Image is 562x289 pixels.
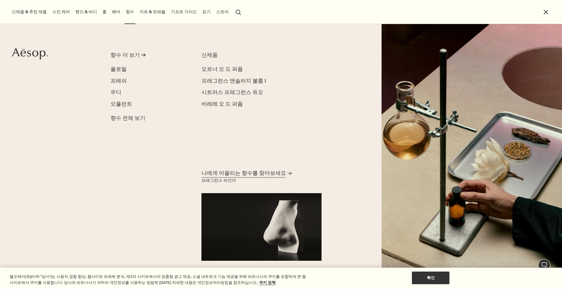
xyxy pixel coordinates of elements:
a: 개인 정보 보호에 대한 자세한 정보, 새 탭에서 열기 [259,280,276,285]
a: 읽기 [201,8,212,16]
a: 비레레 오 드 퍼퓸 [201,100,243,108]
span: 비레레 오 드 퍼퓸 [201,100,243,108]
a: 키트 & 트래블 [138,8,167,16]
a: 오르너 오 드 퍼퓸 [201,65,243,73]
a: 핸드 & 바디 [74,8,98,16]
div: 신제품 [201,51,292,59]
a: 우디 [110,88,121,96]
img: Plaster sculptures of noses resting on stone podiums and a wooden ladder. [382,24,562,289]
a: 시트러스 프래그런스 듀오 [201,88,263,96]
span: 우디 [110,89,121,96]
a: 향수 [125,8,135,16]
button: 신제품 & 추천 제품 [11,8,48,16]
a: 향수 전체 보기 [110,112,145,122]
button: 메뉴 닫기 [542,9,549,16]
a: 헤어 [111,8,122,16]
a: 홈 [101,8,108,16]
a: 프래그런스 앤솔러지 볼륨 I [201,77,266,85]
div: 프래그런스 파인더 [201,177,236,184]
div: 엘오케이(유)(이하 "당사")는 사용자 경험 향상, 웹사이트 트래픽 분석, 제3자 사이트에서의 맞춤형 광고 제공, 소셜 네트워크 기능 제공을 위해 파트너사의 쿠키를 포함하여 ... [10,274,309,285]
a: 오퓰런트 [110,100,132,108]
button: 스토어 [215,8,230,16]
a: 프레쉬 [110,77,127,85]
button: 1:1 채팅 상담 [538,259,550,271]
a: 기프트 가이드 [170,8,198,16]
button: 확인 [412,272,449,284]
span: 오퓰런트 [110,100,132,108]
svg: Aesop [12,48,48,60]
a: 향수 더 보기 [110,51,184,62]
span: 나에게 어울리는 향수를 찾아보세요 [201,169,286,177]
a: 스킨 케어 [51,8,71,16]
span: 향수 전체 보기 [110,114,145,122]
span: 프레쉬 [110,77,127,84]
div: 향수 더 보기 [110,51,140,59]
span: 프래그런스 앤솔러지 볼륨 I [201,77,266,84]
button: 검색창 열기 [233,6,244,17]
a: Aesop [11,46,50,63]
span: 시트러스 프래그런스 듀오 [201,89,263,96]
a: 플로럴 [110,65,127,73]
a: 나에게 어울리는 향수를 찾아보세요 프래그런스 파인더A nose sculpture placed in front of black background [200,168,323,261]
